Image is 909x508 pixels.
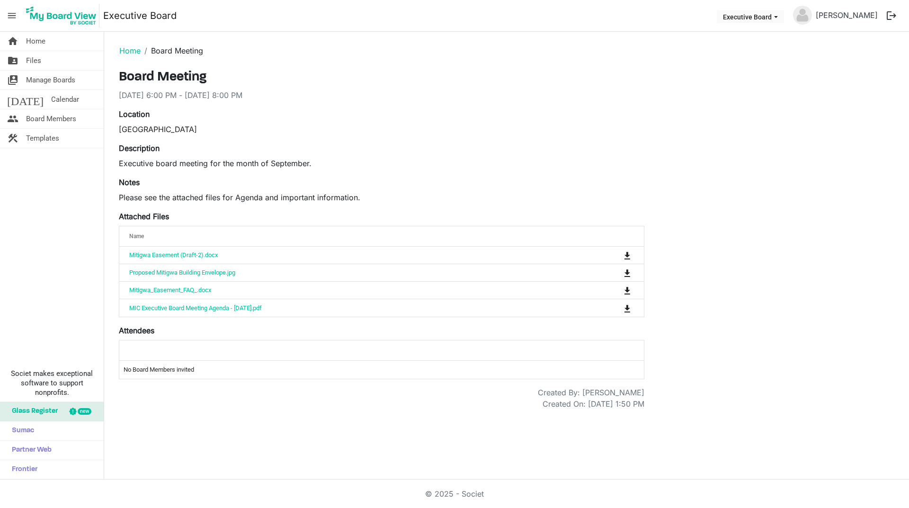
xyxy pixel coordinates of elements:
a: My Board View Logo [23,4,103,27]
span: Glass Register [7,402,58,421]
span: people [7,109,18,128]
button: logout [882,6,901,26]
span: Home [26,32,45,51]
td: is Command column column header [585,264,644,281]
div: [DATE] 6:00 PM - [DATE] 8:00 PM [119,89,644,101]
span: Name [129,233,144,240]
li: Board Meeting [141,45,203,56]
td: MIC Executive Board Meeting Agenda - 9.17.2025.pdf is template cell column header Name [119,299,585,316]
button: Download [621,284,634,297]
span: Templates [26,129,59,148]
span: Partner Web [7,441,52,460]
label: Description [119,143,160,154]
td: No Board Members invited [119,361,644,379]
div: Created On: [DATE] 1:50 PM [543,398,644,410]
td: Mitigwa Easement (Draft-2).docx is template cell column header Name [119,247,585,264]
p: Executive board meeting for the month of September. [119,158,644,169]
div: Created By: [PERSON_NAME] [538,387,644,398]
label: Location [119,108,150,120]
span: Sumac [7,421,34,440]
button: Download [621,266,634,279]
label: Attendees [119,325,154,336]
img: My Board View Logo [23,4,99,27]
a: Executive Board [103,6,177,25]
button: Download [621,249,634,262]
td: Proposed Mitigwa Building Envelope.jpg is template cell column header Name [119,264,585,281]
a: © 2025 - Societ [425,489,484,499]
span: folder_shared [7,51,18,70]
div: [GEOGRAPHIC_DATA] [119,124,644,135]
a: MIC Executive Board Meeting Agenda - [DATE].pdf [129,304,262,312]
span: menu [3,7,21,25]
p: Please see the attached files for Agenda and important information. [119,192,644,203]
button: Executive Board dropdownbutton [717,10,784,23]
span: home [7,32,18,51]
label: Attached Files [119,211,169,222]
span: Files [26,51,41,70]
button: Download [621,301,634,314]
a: [PERSON_NAME] [812,6,882,25]
td: is Command column column header [585,247,644,264]
span: construction [7,129,18,148]
span: Societ makes exceptional software to support nonprofits. [4,369,99,397]
a: Proposed Mitigwa Building Envelope.jpg [129,269,235,276]
a: Mitigwa_Easement_FAQ_.docx [129,286,211,294]
a: Home [119,46,141,55]
span: Calendar [51,90,79,109]
img: no-profile-picture.svg [793,6,812,25]
span: [DATE] [7,90,44,109]
h3: Board Meeting [119,70,644,86]
a: Mitigwa Easement (Draft-2).docx [129,251,218,258]
span: Board Members [26,109,76,128]
td: Mitigwa_Easement_FAQ_.docx is template cell column header Name [119,281,585,299]
td: is Command column column header [585,281,644,299]
span: switch_account [7,71,18,89]
span: Manage Boards [26,71,75,89]
td: is Command column column header [585,299,644,316]
label: Notes [119,177,140,188]
span: Frontier [7,460,37,479]
div: new [78,408,91,415]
